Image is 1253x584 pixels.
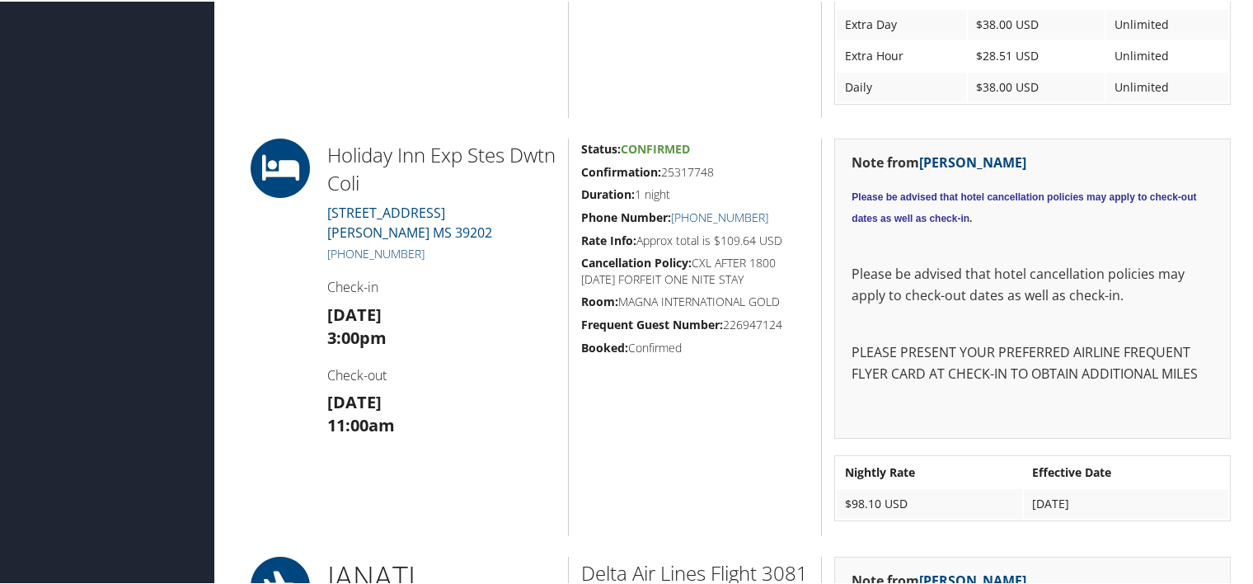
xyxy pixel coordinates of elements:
a: [PHONE_NUMBER] [671,208,768,224]
strong: Room: [581,292,618,308]
strong: [DATE] [327,389,382,412]
span: Please be advised that hotel cancellation policies may apply to check-out dates as well as check-in. [852,190,1196,223]
td: Daily [837,71,966,101]
h5: MAGNA INTERNATIONAL GOLD [581,292,809,308]
td: $28.51 USD [968,40,1105,69]
td: $98.10 USD [837,487,1022,517]
h5: 1 night [581,185,809,201]
a: [PHONE_NUMBER] [327,244,425,260]
h2: Holiday Inn Exp Stes Dwtn Coli [327,139,556,195]
strong: 3:00pm [327,325,387,347]
strong: Status: [581,139,621,155]
td: [DATE] [1024,487,1228,517]
strong: [DATE] [327,302,382,324]
td: Unlimited [1106,71,1228,101]
td: Extra Hour [837,40,966,69]
h5: 226947124 [581,315,809,332]
h4: Check-out [327,365,556,383]
strong: Rate Info: [581,231,636,247]
a: [STREET_ADDRESS][PERSON_NAME] MS 39202 [327,202,492,240]
a: [PERSON_NAME] [919,152,1026,170]
strong: Frequent Guest Number: [581,315,723,331]
th: Nightly Rate [837,456,1022,486]
td: $38.00 USD [968,8,1105,38]
strong: 11:00am [327,412,395,435]
h5: Confirmed [581,338,809,355]
td: Extra Day [837,8,966,38]
th: Effective Date [1024,456,1228,486]
p: PLEASE PRESENT YOUR PREFERRED AIRLINE FREQUENT FLYER CARD AT CHECK-IN TO OBTAIN ADDITIONAL MILES [852,341,1213,383]
span: Confirmed [621,139,690,155]
strong: Phone Number: [581,208,671,224]
h5: 25317748 [581,162,809,179]
p: Please be advised that hotel cancellation policies may apply to check-out dates as well as check-in. [852,262,1213,304]
strong: Duration: [581,185,635,200]
td: $38.00 USD [968,71,1105,101]
strong: Booked: [581,338,628,354]
td: Unlimited [1106,40,1228,69]
td: Unlimited [1106,8,1228,38]
strong: Confirmation: [581,162,661,178]
h5: CXL AFTER 1800 [DATE] FORFEIT ONE NITE STAY [581,253,809,285]
h5: Approx total is $109.64 USD [581,231,809,247]
h4: Check-in [327,276,556,294]
strong: Note from [852,152,1026,170]
strong: Cancellation Policy: [581,253,692,269]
